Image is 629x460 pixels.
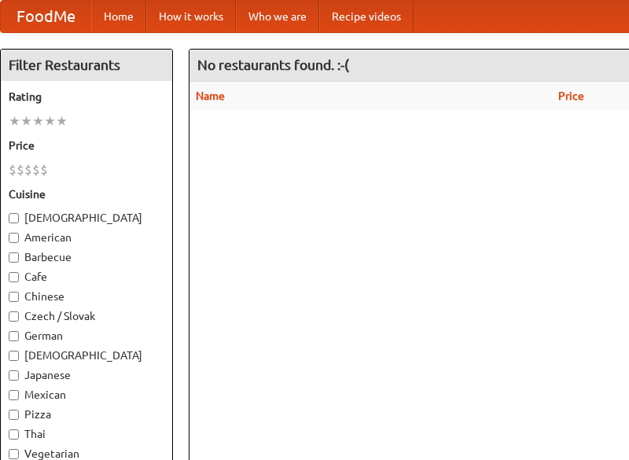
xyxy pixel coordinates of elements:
label: [DEMOGRAPHIC_DATA] [9,348,164,363]
label: Chinese [9,289,164,304]
li: ★ [9,112,20,130]
input: [DEMOGRAPHIC_DATA] [9,213,19,223]
li: ★ [56,112,68,130]
input: Barbecue [9,252,19,263]
li: ★ [32,112,44,130]
input: Cafe [9,272,19,282]
a: Who we are [236,1,319,32]
label: Mexican [9,387,164,403]
input: Mexican [9,390,19,400]
label: Thai [9,426,164,442]
h4: Filter Restaurants [1,50,172,81]
label: Barbecue [9,249,164,265]
a: How it works [146,1,236,32]
ng-pluralize: No restaurants found. :-( [197,57,349,72]
input: Vegetarian [9,449,19,459]
li: $ [17,161,24,178]
label: Cafe [9,269,164,285]
h5: Rating [9,89,164,105]
input: German [9,331,19,341]
li: $ [24,161,32,178]
input: American [9,233,19,243]
input: Thai [9,429,19,440]
input: Japanese [9,370,19,381]
label: American [9,230,164,245]
label: Czech / Slovak [9,308,164,324]
input: Chinese [9,292,19,302]
h5: Price [9,138,164,153]
a: Recipe videos [319,1,414,32]
label: Pizza [9,407,164,422]
li: $ [32,161,40,178]
li: ★ [44,112,56,130]
label: Japanese [9,367,164,383]
a: Name [196,90,225,102]
input: [DEMOGRAPHIC_DATA] [9,351,19,361]
h5: Cuisine [9,186,164,202]
li: ★ [20,112,32,130]
li: $ [40,161,48,178]
input: Czech / Slovak [9,311,19,322]
a: Home [91,1,146,32]
input: Pizza [9,410,19,420]
li: $ [9,161,17,178]
a: FoodMe [1,1,91,32]
a: Price [558,90,584,102]
label: [DEMOGRAPHIC_DATA] [9,210,164,226]
label: German [9,328,164,344]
